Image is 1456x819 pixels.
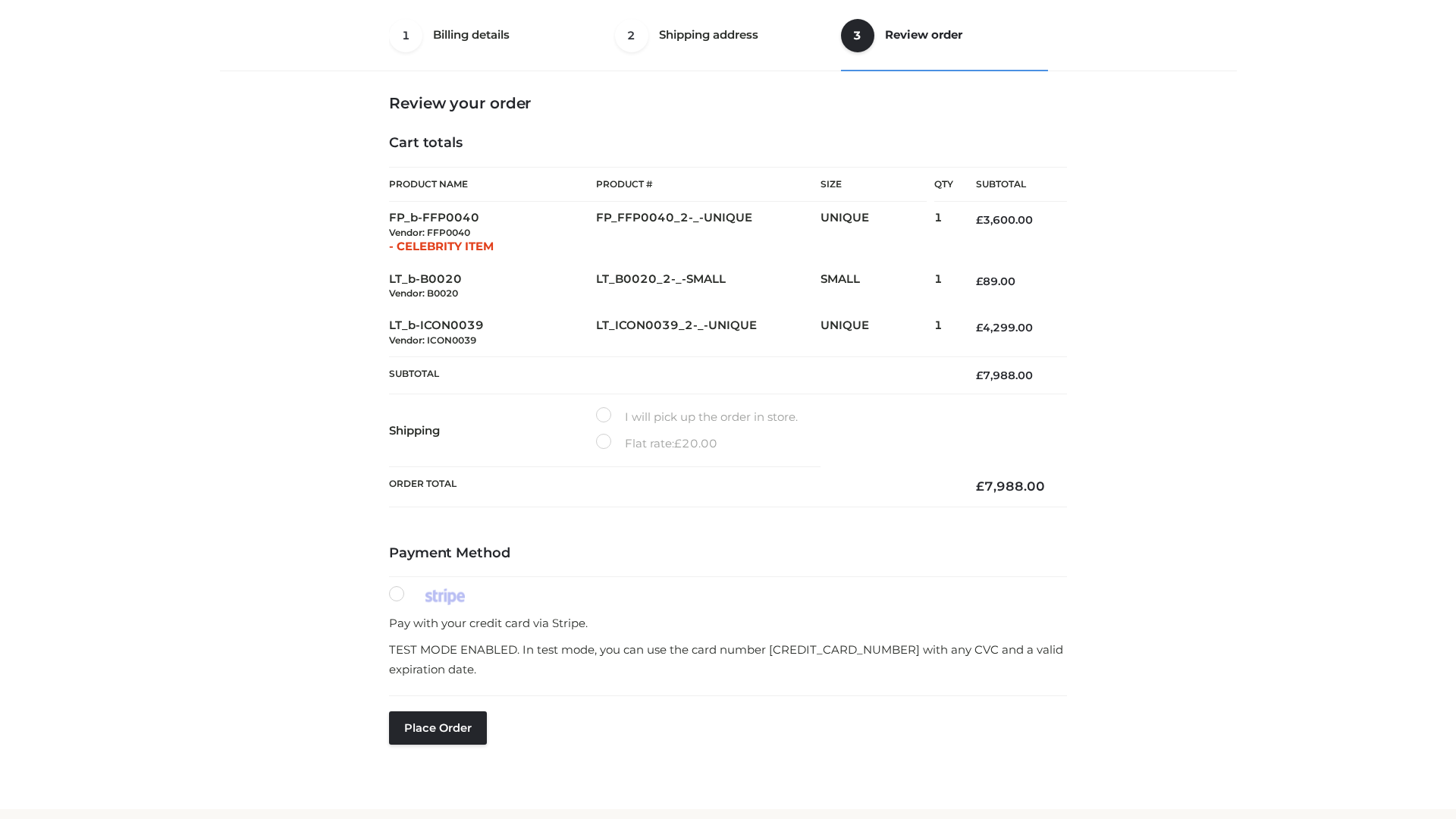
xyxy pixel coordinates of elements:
[976,479,984,494] span: £
[596,202,821,263] td: FP_FFP0040_2-_-UNIQUE
[389,94,1067,112] h3: Review your order
[389,239,494,253] span: - CELEBRITY ITEM
[821,168,927,202] th: Size
[389,545,1067,562] h4: Payment Method
[976,275,1015,288] bdi: 89.00
[976,275,983,288] span: £
[953,168,1067,202] th: Subtotal
[389,356,953,394] th: Subtotal
[389,202,596,263] td: FP_b-FFP0040
[821,309,934,356] td: UNIQUE
[596,434,717,453] label: Flat rate:
[389,640,1067,679] p: TEST MODE ENABLED. In test mode, you can use the card number [CREDIT_CARD_NUMBER] with any CVC an...
[674,436,682,450] span: £
[389,334,476,346] small: Vendor: ICON0039
[389,287,458,299] small: Vendor: B0020
[821,202,934,263] td: UNIQUE
[389,309,596,356] td: LT_b-ICON0039
[389,135,1067,152] h4: Cart totals
[389,466,953,507] th: Order Total
[596,407,798,427] label: I will pick up the order in store.
[934,263,953,310] td: 1
[389,394,596,466] th: Shipping
[596,309,821,356] td: LT_ICON0039_2-_-UNIQUE
[976,479,1045,494] bdi: 7,988.00
[596,263,821,310] td: LT_B0020_2-_-SMALL
[976,321,983,334] span: £
[389,167,596,202] th: Product Name
[821,263,934,310] td: SMALL
[596,167,821,202] th: Product #
[674,436,717,450] bdi: 20.00
[389,227,470,238] small: Vendor: FFP0040
[976,369,983,382] span: £
[976,321,1033,334] bdi: 4,299.00
[389,263,596,310] td: LT_b-B0020
[934,167,953,202] th: Qty
[976,369,1033,382] bdi: 7,988.00
[934,202,953,263] td: 1
[934,309,953,356] td: 1
[976,213,983,227] span: £
[976,213,1033,227] bdi: 3,600.00
[389,711,487,745] button: Place order
[389,613,1067,633] p: Pay with your credit card via Stripe.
